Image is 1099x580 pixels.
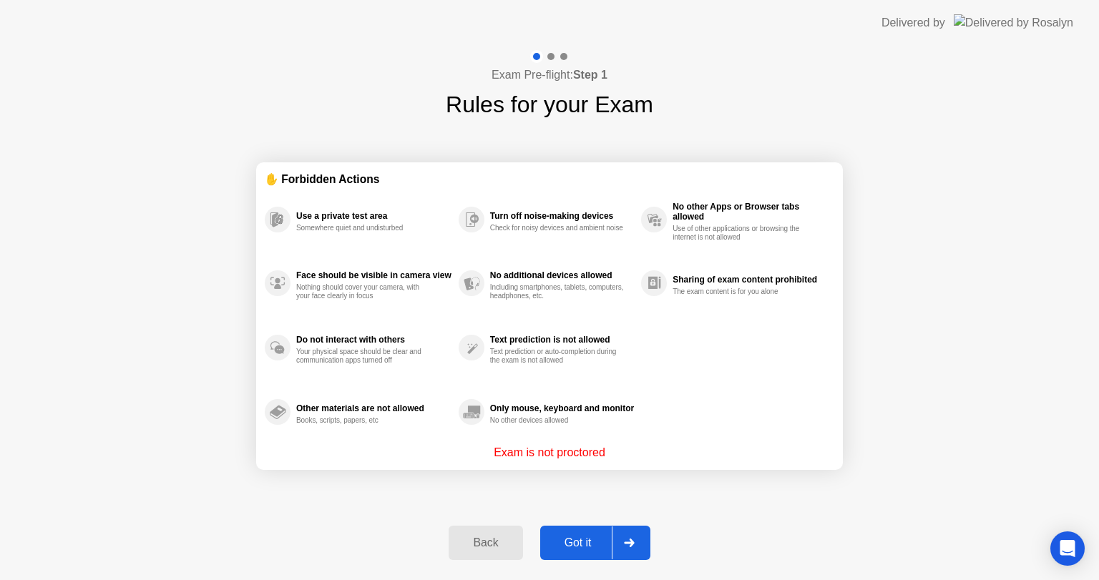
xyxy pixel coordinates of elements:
button: Back [449,526,522,560]
div: Back [453,536,518,549]
div: Delivered by [881,14,945,31]
div: Somewhere quiet and undisturbed [296,224,431,232]
div: Got it [544,536,612,549]
div: Nothing should cover your camera, with your face clearly in focus [296,283,431,300]
div: Turn off noise-making devices [490,211,634,221]
div: Use a private test area [296,211,451,221]
p: Exam is not proctored [494,444,605,461]
div: Your physical space should be clear and communication apps turned off [296,348,431,365]
div: The exam content is for you alone [673,287,808,296]
div: Books, scripts, papers, etc [296,416,431,425]
div: Sharing of exam content prohibited [673,275,827,285]
div: Other materials are not allowed [296,403,451,413]
div: Including smartphones, tablets, computers, headphones, etc. [490,283,625,300]
img: Delivered by Rosalyn [954,14,1073,31]
div: No additional devices allowed [490,270,634,280]
h4: Exam Pre-flight: [492,67,607,84]
div: Open Intercom Messenger [1050,531,1085,566]
div: Face should be visible in camera view [296,270,451,280]
div: Check for noisy devices and ambient noise [490,224,625,232]
b: Step 1 [573,69,607,81]
div: ✋ Forbidden Actions [265,171,834,187]
div: No other Apps or Browser tabs allowed [673,202,827,222]
div: Only mouse, keyboard and monitor [490,403,634,413]
div: No other devices allowed [490,416,625,425]
div: Do not interact with others [296,335,451,345]
h1: Rules for your Exam [446,87,653,122]
div: Text prediction is not allowed [490,335,634,345]
div: Text prediction or auto-completion during the exam is not allowed [490,348,625,365]
button: Got it [540,526,650,560]
div: Use of other applications or browsing the internet is not allowed [673,225,808,242]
